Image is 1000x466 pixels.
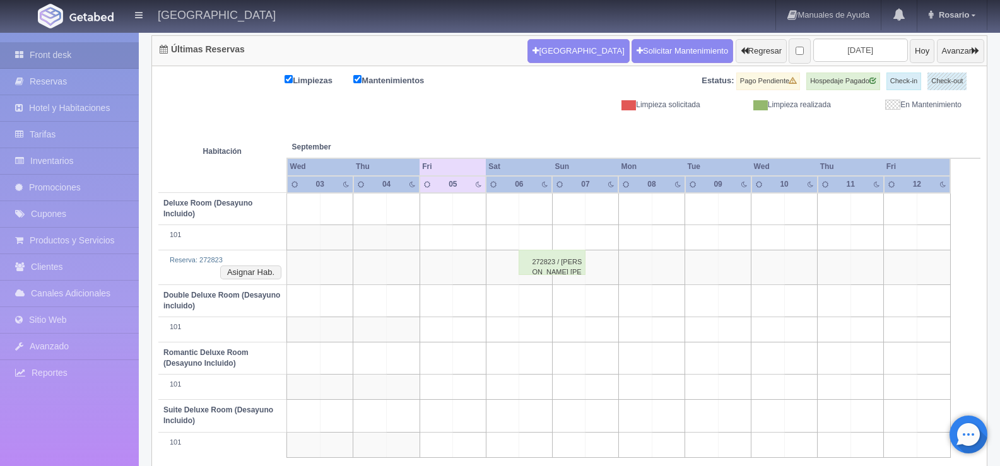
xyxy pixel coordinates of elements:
[710,100,840,110] div: Limpieza realizada
[163,380,281,390] div: 101
[527,39,629,63] button: [GEOGRAPHIC_DATA]
[708,179,728,190] div: 09
[420,158,486,175] th: Fri
[519,250,585,275] div: 272823 / [PERSON_NAME] [PERSON_NAME]
[163,322,281,332] div: 101
[575,179,596,190] div: 07
[702,75,734,87] label: Estatus:
[736,73,800,90] label: Pago Pendiente
[69,12,114,21] img: Getabed
[774,179,794,190] div: 10
[163,405,273,425] b: Suite Deluxe Room (Desayuno Incluido)
[353,75,362,83] input: Mantenimientos
[163,199,252,218] b: Deluxe Room (Desayuno Incluido)
[840,100,971,110] div: En Mantenimiento
[353,73,443,87] label: Mantenimientos
[285,73,351,87] label: Limpiezas
[285,75,293,83] input: Limpiezas
[910,39,934,63] button: Hoy
[38,4,63,28] img: Getabed
[310,179,330,190] div: 03
[936,10,969,20] span: Rosario
[806,73,880,90] label: Hospedaje Pagado
[840,179,861,190] div: 11
[203,147,242,156] strong: Habitación
[292,142,415,153] span: September
[927,73,967,90] label: Check-out
[685,158,751,175] th: Tue
[220,265,281,279] button: Asignar Hab.
[163,348,249,368] b: Romantic Deluxe Room (Desayuno Incluido)
[353,158,420,175] th: Thu
[170,256,223,264] a: Reserva: 272823
[163,291,280,310] b: Double Deluxe Room (Desayuno incluido)
[160,45,245,54] h4: Últimas Reservas
[287,158,353,175] th: Wed
[751,158,818,175] th: Wed
[158,6,276,22] h4: [GEOGRAPHIC_DATA]
[907,179,927,190] div: 12
[642,179,662,190] div: 08
[509,179,529,190] div: 06
[937,39,984,63] button: Avanzar
[618,158,685,175] th: Mon
[886,73,921,90] label: Check-in
[163,230,281,240] div: 101
[443,179,463,190] div: 05
[377,179,397,190] div: 04
[884,158,950,175] th: Fri
[736,39,787,63] button: Regresar
[579,100,710,110] div: Limpieza solicitada
[163,438,281,448] div: 101
[632,39,733,63] a: Solicitar Mantenimiento
[552,158,618,175] th: Sun
[818,158,884,175] th: Thu
[486,158,552,175] th: Sat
